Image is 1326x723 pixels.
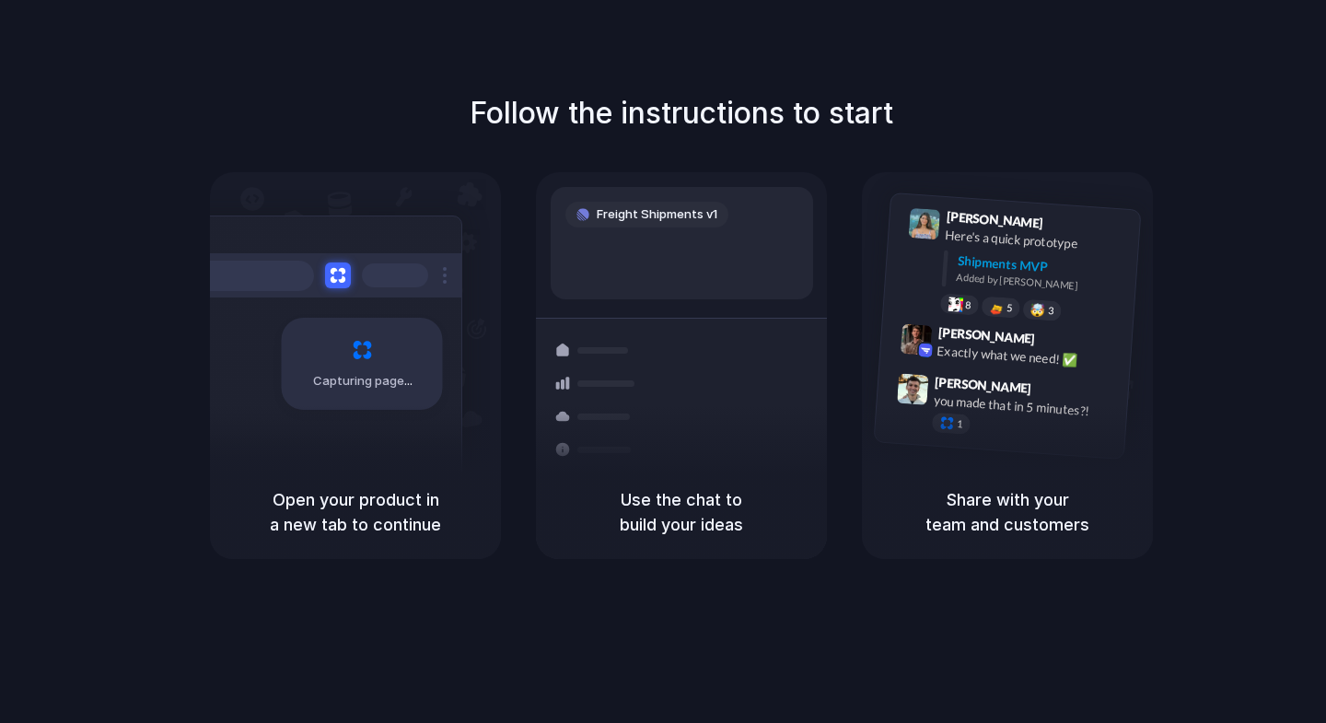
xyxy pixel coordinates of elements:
[1006,303,1013,313] span: 5
[957,419,963,429] span: 1
[956,270,1125,297] div: Added by [PERSON_NAME]
[945,226,1129,257] div: Here's a quick prototype
[1049,216,1087,238] span: 9:41 AM
[470,91,893,135] h1: Follow the instructions to start
[935,372,1032,399] span: [PERSON_NAME]
[884,487,1131,537] h5: Share with your team and customers
[937,322,1035,349] span: [PERSON_NAME]
[597,205,717,224] span: Freight Shipments v1
[232,487,479,537] h5: Open your product in a new tab to continue
[957,251,1127,282] div: Shipments MVP
[1041,332,1078,354] span: 9:42 AM
[1037,380,1075,402] span: 9:47 AM
[933,391,1117,422] div: you made that in 5 minutes?!
[313,372,415,391] span: Capturing page
[1048,306,1054,316] span: 3
[965,300,971,310] span: 8
[946,206,1043,233] span: [PERSON_NAME]
[558,487,805,537] h5: Use the chat to build your ideas
[936,342,1121,373] div: Exactly what we need! ✅
[1030,303,1046,317] div: 🤯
